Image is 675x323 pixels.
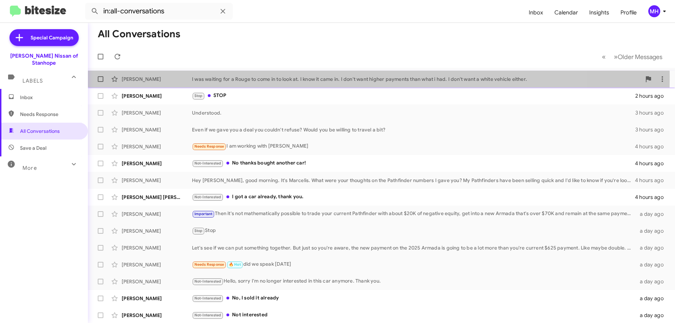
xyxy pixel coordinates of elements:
[192,294,636,302] div: No, I sold it already
[122,261,192,268] div: [PERSON_NAME]
[598,50,667,64] nav: Page navigation example
[122,312,192,319] div: [PERSON_NAME]
[635,126,669,133] div: 3 hours ago
[635,109,669,116] div: 3 hours ago
[20,111,80,118] span: Needs Response
[636,211,669,218] div: a day ago
[20,94,80,101] span: Inbox
[22,78,43,84] span: Labels
[192,210,636,218] div: Then it's not mathematically possible to trade your current Pathfinder with about $20K of negativ...
[584,2,615,23] a: Insights
[122,295,192,302] div: [PERSON_NAME]
[122,278,192,285] div: [PERSON_NAME]
[192,92,635,100] div: STOP
[20,144,46,151] span: Save a Deal
[192,126,635,133] div: Even if we gave you a deal you couldn't refuse? Would you be willing to travel a bit?
[635,177,669,184] div: 4 hours ago
[194,228,203,233] span: Stop
[610,50,667,64] button: Next
[642,5,667,17] button: MH
[192,260,636,269] div: did we speak [DATE]
[122,109,192,116] div: [PERSON_NAME]
[122,126,192,133] div: [PERSON_NAME]
[122,143,192,150] div: [PERSON_NAME]
[523,2,549,23] a: Inbox
[636,261,669,268] div: a day ago
[194,144,224,149] span: Needs Response
[636,244,669,251] div: a day ago
[98,28,180,40] h1: All Conversations
[122,160,192,167] div: [PERSON_NAME]
[122,227,192,234] div: [PERSON_NAME]
[635,92,669,99] div: 2 hours ago
[194,279,221,284] span: Not-Interested
[618,53,662,61] span: Older Messages
[636,312,669,319] div: a day ago
[194,262,224,267] span: Needs Response
[192,76,641,83] div: I was waiting for a Rouge to come in to look at. I know it came in. I don't want higher payments ...
[598,50,610,64] button: Previous
[192,109,635,116] div: Understood.
[192,311,636,319] div: Not interested
[636,227,669,234] div: a day ago
[192,177,635,184] div: Hey [PERSON_NAME], good morning. It's Marcelis. What were your thoughts on the Pathfinder numbers...
[192,277,636,285] div: Hello, sorry I'm no longer interested in this car anymore. Thank you.
[648,5,660,17] div: MH
[194,296,221,301] span: Not-Interested
[20,128,60,135] span: All Conversations
[192,227,636,235] div: Stop
[635,143,669,150] div: 4 hours ago
[549,2,584,23] a: Calendar
[194,212,213,216] span: Important
[636,295,669,302] div: a day ago
[122,92,192,99] div: [PERSON_NAME]
[192,244,636,251] div: Let's see if we can put something together. But just so you're aware, the new payment on the 2025...
[192,159,635,167] div: No thanks bought another car!
[122,244,192,251] div: [PERSON_NAME]
[31,34,73,41] span: Special Campaign
[9,29,79,46] a: Special Campaign
[122,194,192,201] div: [PERSON_NAME] [PERSON_NAME]
[22,165,37,171] span: More
[194,93,203,98] span: Stop
[229,262,241,267] span: 🔥 Hot
[635,160,669,167] div: 4 hours ago
[602,52,606,61] span: «
[615,2,642,23] a: Profile
[122,76,192,83] div: [PERSON_NAME]
[122,211,192,218] div: [PERSON_NAME]
[635,194,669,201] div: 4 hours ago
[192,193,635,201] div: I got a car already, thank you.
[194,161,221,166] span: Not-Interested
[614,52,618,61] span: »
[194,195,221,199] span: Not-Interested
[194,313,221,317] span: Not-Interested
[636,278,669,285] div: a day ago
[122,177,192,184] div: [PERSON_NAME]
[192,142,635,150] div: I am working with [PERSON_NAME]
[85,3,233,20] input: Search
